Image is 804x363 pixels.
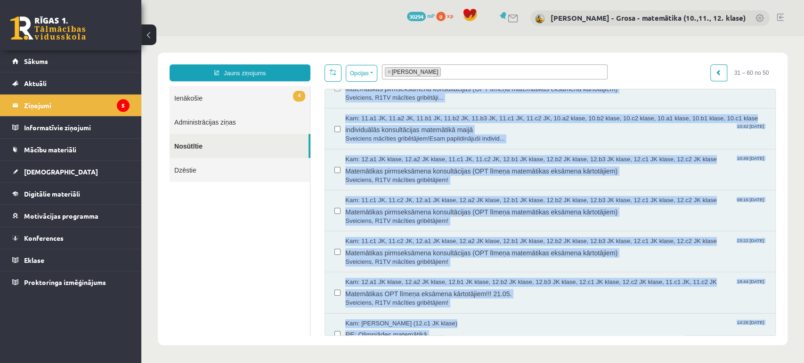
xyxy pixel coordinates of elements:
span: individuālās konsultācijas matemātikā maijā [204,87,625,98]
span: 08:16 [DATE] [593,160,625,167]
img: Laima Tukāne - Grosa - matemātika (10.,11., 12. klase) [535,14,544,24]
span: Sveiciens, R1TV mācīties gribētāji... [204,57,625,66]
a: Jauns ziņojums [28,28,169,45]
span: Sveiciens, R1TV mācīties gribētājiem! [204,181,625,189]
span: 10:42 [DATE] [593,87,625,94]
span: 23:22 [DATE] [593,201,625,208]
a: Digitālie materiāli [12,183,130,205]
span: xp [447,12,453,19]
span: 30294 [407,12,426,21]
a: Konferences [12,227,130,249]
a: 4Ienākošie [28,50,169,74]
a: Mācību materiāli [12,139,130,160]
a: Sākums [12,50,130,72]
span: Matemātikas pirmseksāmena konsultācijas (OPT līmeņa matemātikas eksāmena kārtotājiem) [204,128,625,140]
span: Digitālie materiāli [24,189,80,198]
a: Aktuāli [12,72,130,94]
span: Kam: 12.a1 JK klase, 12.a2 JK klase, 11.c1 JK, 11.c2 JK, 12.b1 JK klase, 12.b2 JK klase, 12.b3 JK... [204,119,575,128]
a: Kam: 11.a1 JK, 11.a2 JK, 11.b1 JK, 11.b2 JK, 11.b3 JK, 11.c1 JK, 11.c2 JK, 10.a2 klase, 10.b2 kla... [204,78,625,107]
span: Matemātikas pirmseksāmena konsultācijas (OPT līmeņa matemātikas eksāmena kārtotājiem) [204,169,625,181]
span: × [246,32,250,40]
a: Proktoringa izmēģinājums [12,271,130,293]
span: Sākums [24,57,48,65]
span: Sveiciens, R1TV mācīties gribētājiem! [204,262,625,271]
button: Opcijas [204,29,236,46]
span: Mācību materiāli [24,145,76,154]
span: Proktoringa izmēģinājums [24,278,106,286]
span: Kam: 11.a1 JK, 11.a2 JK, 11.b1 JK, 11.b2 JK, 11.b3 JK, 11.c1 JK, 11.c2 JK, 10.a2 klase, 10.b2 kla... [204,78,617,87]
a: Nosūtītie [28,98,167,122]
span: Kam: 11.c1 JK, 11.c2 JK, 12.a1 JK klase, 12.a2 JK klase, 12.b1 JK klase, 12.b2 JK klase, 12.b3 JK... [204,160,575,169]
span: Matemātikas pirmseksāmena konsultācijas (OPT līmeņa matemātikas eksāmena kārtotājiem) [204,210,625,221]
a: Ziņojumi5 [12,95,130,116]
span: [DEMOGRAPHIC_DATA] [24,167,98,176]
span: Kam: [PERSON_NAME] (12.c1 JK klase) [204,283,316,292]
a: [DEMOGRAPHIC_DATA] [12,161,130,182]
a: Motivācijas programma [12,205,130,227]
a: Kam: 12.a1 JK klase, 12.a2 JK klase, 12.b1 JK klase, 12.b2 JK klase, 12.b3 JK klase, 12.c1 JK kla... [204,242,625,271]
span: Eklase [24,256,44,264]
span: Kam: 12.a1 JK klase, 12.a2 JK klase, 12.b1 JK klase, 12.b2 JK klase, 12.b3 JK klase, 12.c1 JK kla... [204,242,575,251]
span: Matemātikas OPT līmeņa eksāmena kārtotājiem!!! 21.05. [204,251,625,262]
span: Sveiciens, R1TV mācīties gribētājiem! [204,140,625,149]
span: Motivācijas programma [24,212,98,220]
a: Informatīvie ziņojumi [12,117,130,138]
span: 31 – 60 no 50 [586,28,634,45]
span: Aktuāli [24,79,47,87]
a: 30294 mP [407,12,435,19]
span: 10:49 [DATE] [593,119,625,126]
legend: Informatīvie ziņojumi [24,117,130,138]
i: 5 [117,99,130,112]
a: Administrācijas ziņas [28,74,169,98]
a: Kam: 12.a1 JK klase, 12.a2 JK klase, 11.c1 JK, 11.c2 JK, 12.b1 JK klase, 12.b2 JK klase, 12.b3 JK... [204,119,625,148]
span: Sveiciens mācīties gribētājiem!Esam papildinājuši individ... [204,98,625,107]
span: Sveiciens, R1TV mācīties gribētājiem! [204,221,625,230]
span: 0 [436,12,446,21]
span: mP [427,12,435,19]
a: Dzēstie [28,122,169,146]
a: 0 xp [436,12,458,19]
span: 4 [152,55,164,65]
a: Kam: 11.c1 JK, 11.c2 JK, 12.a1 JK klase, 12.a2 JK klase, 12.b1 JK klase, 12.b2 JK klase, 12.b3 JK... [204,201,625,230]
a: Rīgas 1. Tālmācības vidusskola [10,16,86,40]
span: RE: Olimpiādes matemātikā [204,292,625,303]
a: Kam: 11.c1 JK, 11.c2 JK, 12.a1 JK klase, 12.a2 JK klase, 12.b1 JK klase, 12.b2 JK klase, 12.b3 JK... [204,160,625,189]
span: 18:44 [DATE] [593,242,625,249]
a: Eklase [12,249,130,271]
span: 14:26 [DATE] [593,283,625,290]
span: Kam: 11.c1 JK, 11.c2 JK, 12.a1 JK klase, 12.a2 JK klase, 12.b1 JK klase, 12.b2 JK klase, 12.b3 JK... [204,201,575,210]
span: Konferences [24,234,64,242]
legend: Ziņojumi [24,95,130,116]
a: [PERSON_NAME] - Grosa - matemātika (10.,11., 12. klase) [551,13,746,23]
li: Mārtiņš Baklāns [244,31,300,40]
a: Kam: [PERSON_NAME] (12.c1 JK klase) 14:26 [DATE] RE: Olimpiādes matemātikā [204,283,625,312]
